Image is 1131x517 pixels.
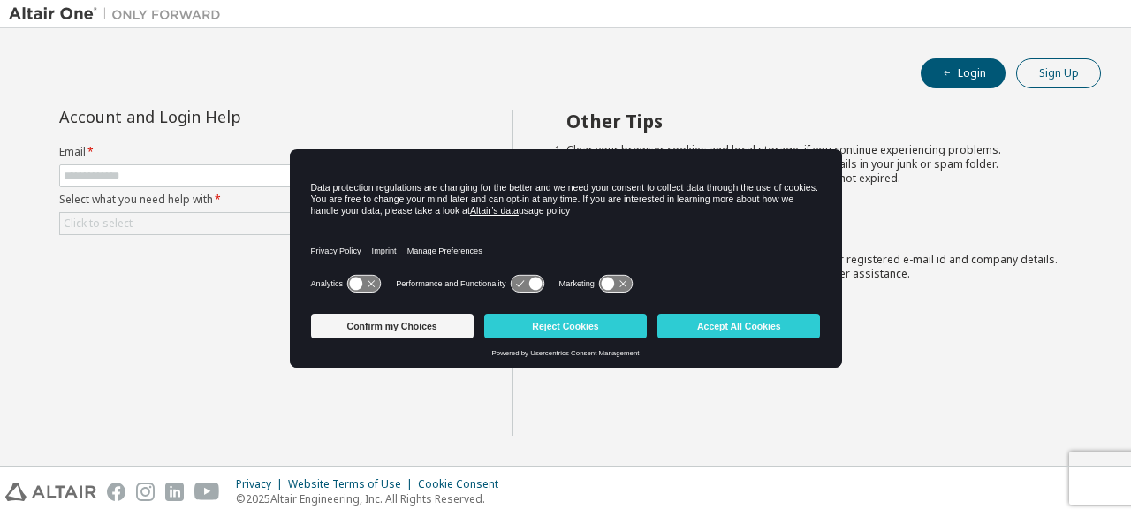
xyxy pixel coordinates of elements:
[194,483,220,501] img: youtube.svg
[59,110,382,124] div: Account and Login Help
[566,143,1070,157] li: Clear your browser cookies and local storage, if you continue experiencing problems.
[236,477,288,491] div: Privacy
[59,193,462,207] label: Select what you need help with
[1016,58,1101,88] button: Sign Up
[136,483,155,501] img: instagram.svg
[921,58,1006,88] button: Login
[236,491,509,506] p: © 2025 Altair Engineering, Inc. All Rights Reserved.
[64,217,133,231] div: Click to select
[107,483,125,501] img: facebook.svg
[5,483,96,501] img: altair_logo.svg
[418,477,509,491] div: Cookie Consent
[60,213,461,234] div: Click to select
[288,477,418,491] div: Website Terms of Use
[59,145,462,159] label: Email
[566,110,1070,133] h2: Other Tips
[165,483,184,501] img: linkedin.svg
[9,5,230,23] img: Altair One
